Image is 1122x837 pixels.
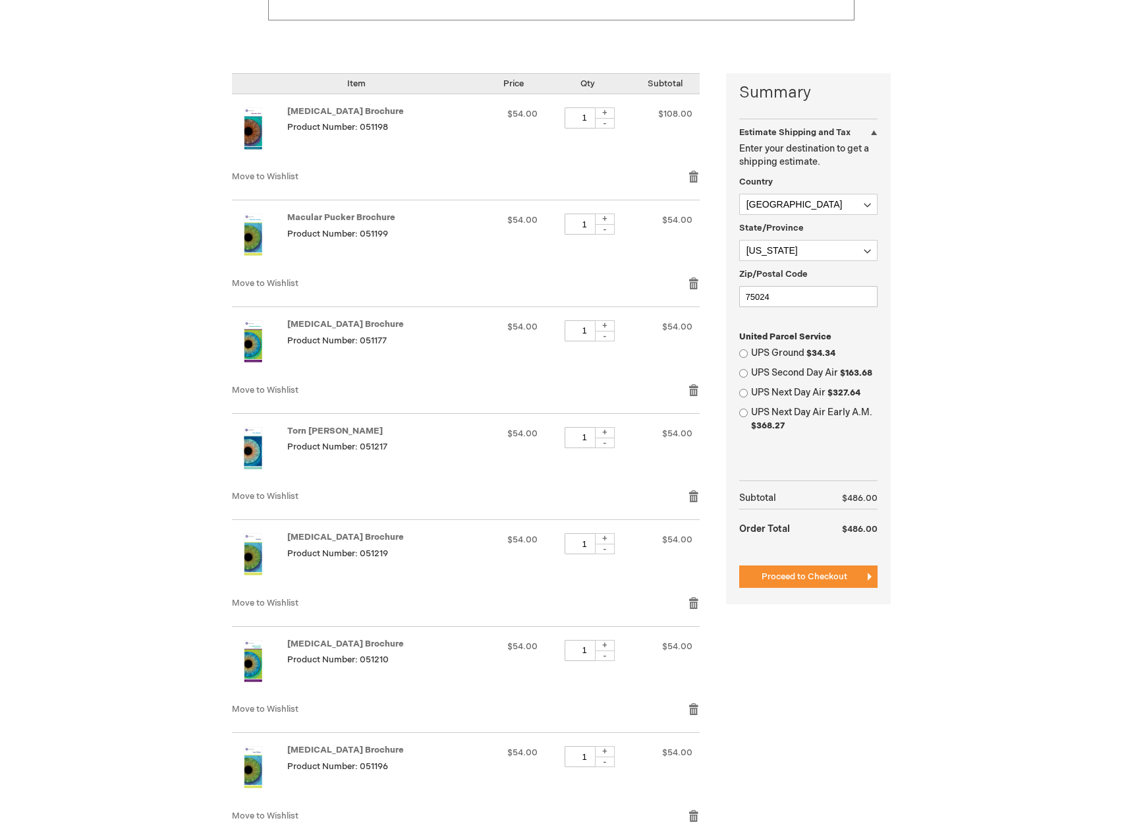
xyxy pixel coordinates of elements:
input: Qty [565,640,604,661]
span: $54.00 [507,641,538,652]
input: Qty [565,107,604,129]
a: Torn [PERSON_NAME] [287,426,383,436]
span: $54.00 [507,747,538,758]
span: Product Number: 051198 [287,122,388,132]
div: + [595,427,615,438]
span: Subtotal [648,78,683,89]
span: Product Number: 051199 [287,229,388,239]
input: Qty [565,320,604,341]
strong: Order Total [739,517,790,540]
strong: Estimate Shipping and Tax [739,127,851,138]
a: Low Vision Brochure [232,746,287,796]
span: $54.00 [507,322,538,332]
div: - [595,544,615,554]
span: $54.00 [662,428,692,439]
div: - [595,224,615,235]
a: Macular Pucker Brochure [232,214,287,264]
a: Uveitis Brochure [232,533,287,583]
span: $54.00 [507,428,538,439]
a: Torn Retina Brochure [232,427,287,477]
span: Country [739,177,773,187]
input: Qty [565,533,604,554]
a: [MEDICAL_DATA] Brochure [287,639,404,649]
img: Macular Hole Brochure [232,107,274,150]
input: Qty [565,214,604,235]
img: Retinal Vein Occlusion Brochure [232,640,274,682]
a: [MEDICAL_DATA] Brochure [287,319,404,330]
a: Move to Wishlist [232,491,298,502]
span: $54.00 [662,641,692,652]
span: $34.34 [806,348,835,359]
div: + [595,746,615,757]
span: Product Number: 051217 [287,442,387,452]
span: Product Number: 051219 [287,548,388,559]
span: $486.00 [842,524,878,534]
img: Detached Retina Brochure [232,320,274,362]
a: Retinal Vein Occlusion Brochure [232,640,287,690]
button: Proceed to Checkout [739,565,878,588]
a: Move to Wishlist [232,811,298,821]
span: Product Number: 051196 [287,761,388,772]
span: Zip/Postal Code [739,269,808,279]
span: Item [347,78,366,89]
span: $368.27 [751,420,785,431]
span: $54.00 [507,215,538,225]
span: $54.00 [507,534,538,545]
span: $54.00 [662,534,692,545]
div: + [595,320,615,332]
div: - [595,118,615,129]
label: UPS Next Day Air Early A.M. [751,406,878,432]
div: - [595,757,615,767]
a: Detached Retina Brochure [232,320,287,370]
a: [MEDICAL_DATA] Brochure [287,106,404,117]
span: Qty [580,78,595,89]
a: [MEDICAL_DATA] Brochure [287,745,404,755]
span: United Parcel Service [739,332,831,342]
a: Move to Wishlist [232,598,298,608]
img: Macular Pucker Brochure [232,214,274,256]
div: + [595,640,615,651]
strong: Summary [739,82,878,104]
a: Macular Pucker Brochure [287,212,395,223]
label: UPS Next Day Air [751,386,878,399]
a: Move to Wishlist [232,704,298,714]
th: Subtotal [739,488,817,509]
span: $486.00 [842,493,878,504]
img: Low Vision Brochure [232,746,274,788]
div: - [595,650,615,661]
span: Price [503,78,524,89]
div: - [595,438,615,448]
a: Move to Wishlist [232,171,298,182]
input: Qty [565,427,604,448]
span: $163.68 [840,368,872,378]
span: Proceed to Checkout [762,571,847,582]
img: Torn Retina Brochure [232,427,274,469]
span: $54.00 [662,747,692,758]
a: Move to Wishlist [232,278,298,289]
span: Product Number: 051177 [287,335,387,346]
img: Uveitis Brochure [232,533,274,575]
a: Move to Wishlist [232,385,298,395]
a: [MEDICAL_DATA] Brochure [287,532,404,542]
span: $327.64 [827,388,860,398]
span: $54.00 [662,215,692,225]
label: UPS Ground [751,347,878,360]
input: Qty [565,746,604,767]
span: State/Province [739,223,804,233]
span: Product Number: 051210 [287,654,389,665]
span: $54.00 [662,322,692,332]
label: UPS Second Day Air [751,366,878,380]
div: - [595,331,615,341]
div: + [595,533,615,544]
p: Enter your destination to get a shipping estimate. [739,142,878,169]
a: Macular Hole Brochure [232,107,287,158]
span: $54.00 [507,109,538,119]
div: + [595,214,615,225]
